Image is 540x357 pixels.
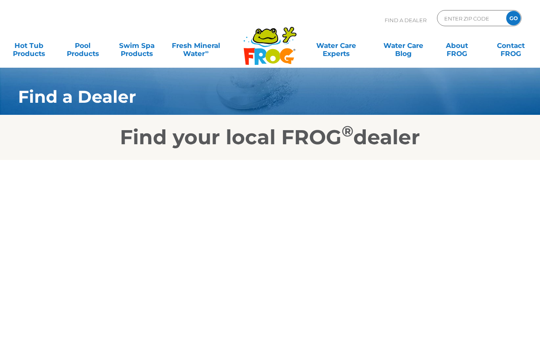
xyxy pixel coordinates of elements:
a: Water CareBlog [382,37,424,54]
a: Hot TubProducts [8,37,50,54]
img: Frog Products Logo [239,16,301,65]
sup: ∞ [205,49,208,55]
h2: Find your local FROG dealer [6,125,534,149]
a: Swim SpaProducts [116,37,158,54]
h1: Find a Dealer [18,87,481,106]
sup: ® [342,122,353,140]
a: ContactFROG [490,37,532,54]
a: Fresh MineralWater∞ [170,37,222,54]
input: GO [506,11,521,25]
a: PoolProducts [62,37,104,54]
a: AboutFROG [436,37,478,54]
a: Water CareExperts [302,37,370,54]
p: Find A Dealer [385,10,427,30]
